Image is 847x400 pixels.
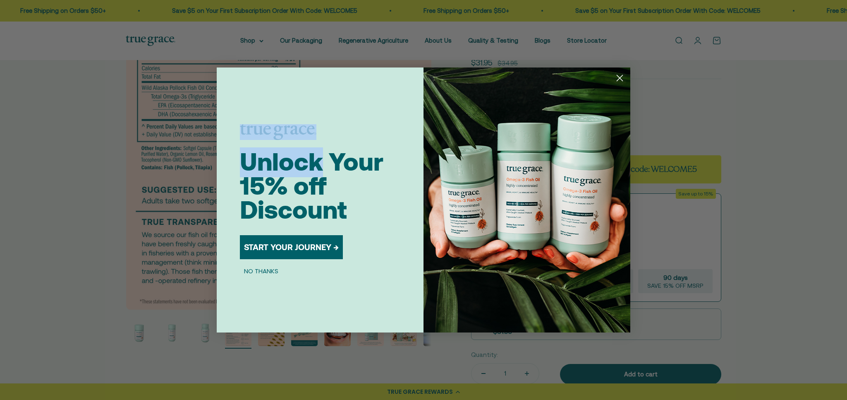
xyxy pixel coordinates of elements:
button: NO THANKS [240,266,282,276]
span: Unlock Your 15% off Discount [240,147,383,224]
button: Close dialog [613,71,627,85]
img: 098727d5-50f8-4f9b-9554-844bb8da1403.jpeg [423,67,630,333]
button: START YOUR JOURNEY → [240,235,343,259]
img: logo placeholder [240,124,316,140]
